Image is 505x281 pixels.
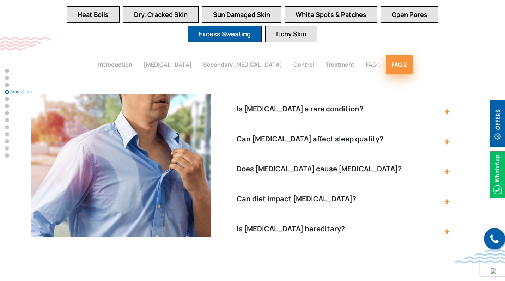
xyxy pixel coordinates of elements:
a: More about [5,90,9,94]
button: Control [288,55,320,74]
button: Does [MEDICAL_DATA] cause [MEDICAL_DATA]? [237,154,456,184]
button: Dry, Cracked Skin [123,6,199,23]
button: Excess Sweating [188,26,262,42]
button: Is [MEDICAL_DATA] hereditary? [237,214,456,244]
img: Whatsappicon [490,151,505,198]
button: FAQ 2 [386,55,413,74]
button: Sun Damaged Skin [202,6,281,23]
button: Secondary [MEDICAL_DATA] [197,55,288,74]
img: offerBt [490,100,505,147]
button: White Spots & Patches [285,6,377,23]
a: Whatsappicon [490,170,505,178]
button: Introduction [92,55,138,74]
button: Heat Boils [67,6,120,23]
button: Itchy Skin [265,26,317,42]
button: Open Pores [381,6,438,23]
button: Is [MEDICAL_DATA] a rare condition? [237,94,456,124]
img: up-blue-arrow.svg [491,268,496,274]
button: [MEDICAL_DATA] [138,55,197,74]
span: More about [11,90,47,94]
button: Can [MEDICAL_DATA] affect sleep quality? [237,124,456,154]
button: Treatment [320,55,360,74]
button: FAQ 1 [360,55,386,74]
button: Can diet impact [MEDICAL_DATA]? [237,184,456,214]
img: bluewave [454,249,505,263]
